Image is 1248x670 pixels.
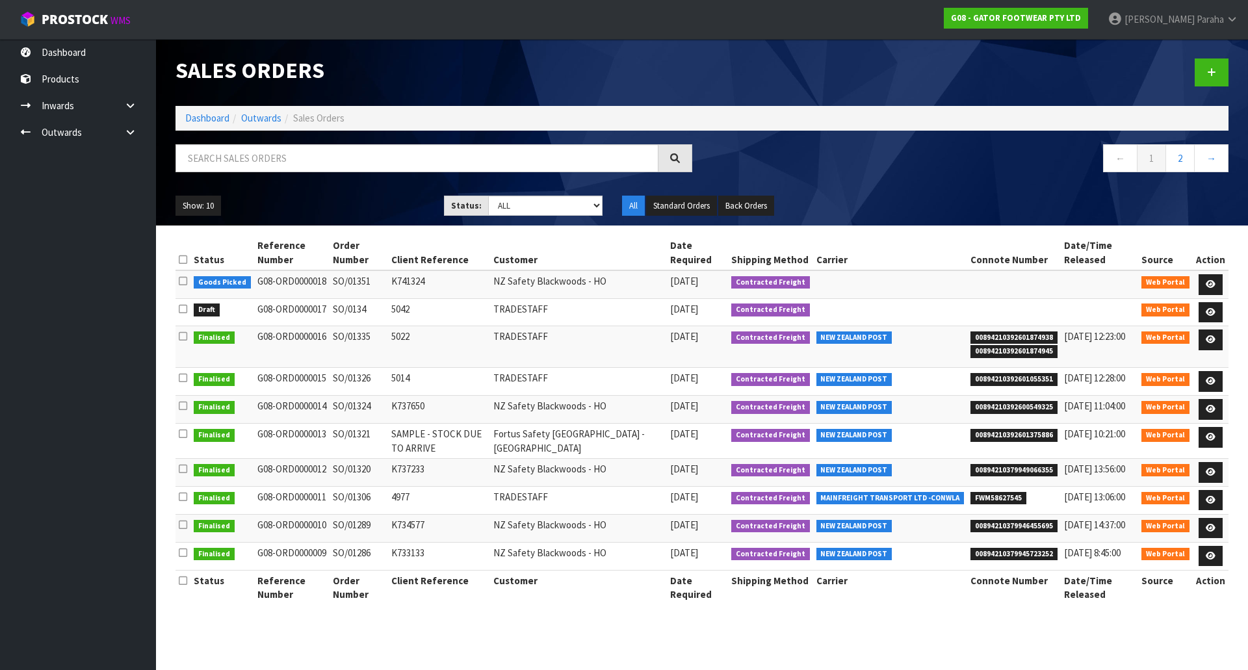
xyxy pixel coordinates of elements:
[254,235,330,270] th: Reference Number
[813,570,968,604] th: Carrier
[490,235,667,270] th: Customer
[254,514,330,542] td: G08-ORD0000010
[970,373,1058,386] span: 00894210392601055351
[490,424,667,459] td: Fortus Safety [GEOGRAPHIC_DATA] - [GEOGRAPHIC_DATA]
[1165,144,1195,172] a: 2
[1141,401,1189,414] span: Web Portal
[970,429,1058,442] span: 00894210392601375886
[718,196,774,216] button: Back Orders
[330,542,388,570] td: SO/01286
[1064,330,1125,342] span: [DATE] 12:23:00
[490,514,667,542] td: NZ Safety Blackwoods - HO
[646,196,717,216] button: Standard Orders
[330,270,388,298] td: SO/01351
[388,235,490,270] th: Client Reference
[1064,519,1125,531] span: [DATE] 14:37:00
[970,345,1058,358] span: 00894210392601874945
[490,298,667,326] td: TRADESTAFF
[1064,372,1125,384] span: [DATE] 12:28:00
[194,429,235,442] span: Finalised
[185,112,229,124] a: Dashboard
[1064,463,1125,475] span: [DATE] 13:56:00
[254,298,330,326] td: G08-ORD0000017
[490,459,667,487] td: NZ Safety Blackwoods - HO
[731,373,810,386] span: Contracted Freight
[254,542,330,570] td: G08-ORD0000009
[388,368,490,396] td: 5014
[731,303,810,316] span: Contracted Freight
[330,298,388,326] td: SO/0134
[816,429,892,442] span: NEW ZEALAND POST
[194,548,235,561] span: Finalised
[1124,13,1195,25] span: [PERSON_NAME]
[816,373,892,386] span: NEW ZEALAND POST
[1061,570,1139,604] th: Date/Time Released
[330,368,388,396] td: SO/01326
[388,298,490,326] td: 5042
[816,331,892,344] span: NEW ZEALAND POST
[241,112,281,124] a: Outwards
[731,331,810,344] span: Contracted Freight
[388,424,490,459] td: SAMPLE - STOCK DUE TO ARRIVE
[1193,235,1228,270] th: Action
[194,520,235,533] span: Finalised
[967,235,1061,270] th: Connote Number
[670,330,698,342] span: [DATE]
[490,570,667,604] th: Customer
[970,331,1058,344] span: 00894210392601874938
[1061,235,1139,270] th: Date/Time Released
[1064,491,1125,503] span: [DATE] 13:06:00
[1194,144,1228,172] a: →
[670,463,698,475] span: [DATE]
[970,401,1058,414] span: 00894210392600549325
[388,459,490,487] td: K737233
[1103,144,1137,172] a: ←
[712,144,1228,176] nav: Page navigation
[175,144,658,172] input: Search sales orders
[670,547,698,559] span: [DATE]
[670,275,698,287] span: [DATE]
[970,464,1058,477] span: 00894210379949066355
[330,326,388,368] td: SO/01335
[816,548,892,561] span: NEW ZEALAND POST
[970,520,1058,533] span: 00894210379946455695
[1137,144,1166,172] a: 1
[1197,13,1224,25] span: Paraha
[731,492,810,505] span: Contracted Freight
[970,548,1058,561] span: 00894210379945723252
[1141,520,1189,533] span: Web Portal
[330,570,388,604] th: Order Number
[330,459,388,487] td: SO/01320
[1193,570,1228,604] th: Action
[1064,547,1121,559] span: [DATE] 8:45:00
[490,542,667,570] td: NZ Safety Blackwoods - HO
[451,200,482,211] strong: Status:
[813,235,968,270] th: Carrier
[194,303,220,316] span: Draft
[388,542,490,570] td: K733133
[490,396,667,424] td: NZ Safety Blackwoods - HO
[330,514,388,542] td: SO/01289
[670,428,698,440] span: [DATE]
[330,396,388,424] td: SO/01324
[388,570,490,604] th: Client Reference
[728,235,813,270] th: Shipping Method
[175,196,221,216] button: Show: 10
[194,492,235,505] span: Finalised
[19,11,36,27] img: cube-alt.png
[388,270,490,298] td: K741324
[388,396,490,424] td: K737650
[1064,400,1125,412] span: [DATE] 11:04:00
[731,548,810,561] span: Contracted Freight
[194,401,235,414] span: Finalised
[667,570,728,604] th: Date Required
[1141,464,1189,477] span: Web Portal
[670,303,698,315] span: [DATE]
[194,331,235,344] span: Finalised
[490,326,667,368] td: TRADESTAFF
[175,58,692,83] h1: Sales Orders
[254,326,330,368] td: G08-ORD0000016
[816,520,892,533] span: NEW ZEALAND POST
[254,368,330,396] td: G08-ORD0000015
[731,429,810,442] span: Contracted Freight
